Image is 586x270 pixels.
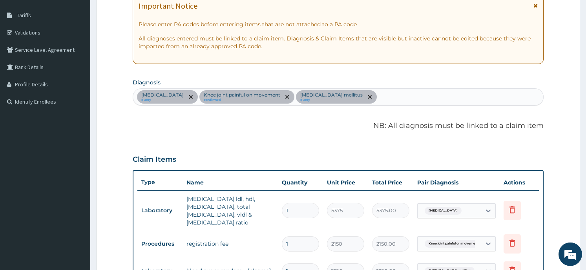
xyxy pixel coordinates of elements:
span: Tariffs [17,12,31,19]
p: NB: All diagnosis must be linked to a claim item [133,121,543,131]
p: All diagnoses entered must be linked to a claim item. Diagnosis & Claim Items that are visible bu... [139,35,537,50]
th: Total Price [368,175,413,190]
th: Unit Price [323,175,368,190]
p: Please enter PA codes before entering items that are not attached to a PA code [139,20,537,28]
textarea: Type your message and hit 'Enter' [4,184,150,211]
td: Procedures [137,237,183,251]
h1: Important Notice [139,2,197,10]
th: Actions [500,175,539,190]
span: remove selection option [366,93,373,100]
small: query [300,98,363,102]
th: Name [183,175,277,190]
th: Pair Diagnosis [413,175,500,190]
span: remove selection option [187,93,194,100]
td: registration fee [183,236,277,252]
p: Knee joint painful on movement [204,92,280,98]
div: Minimize live chat window [129,4,148,23]
p: [MEDICAL_DATA] [141,92,184,98]
span: We're online! [46,84,108,163]
img: d_794563401_company_1708531726252_794563401 [15,39,32,59]
p: [MEDICAL_DATA] mellitus [300,92,363,98]
td: [MEDICAL_DATA] ldl, hdl, [MEDICAL_DATA], total [MEDICAL_DATA], vldl & [MEDICAL_DATA] ratio [183,191,277,230]
th: Quantity [278,175,323,190]
small: confirmed [204,98,280,102]
td: Laboratory [137,203,183,218]
span: remove selection option [284,93,291,100]
h3: Claim Items [133,155,176,164]
th: Type [137,175,183,190]
span: [MEDICAL_DATA] [425,207,462,215]
small: query [141,98,184,102]
span: Knee joint painful on movement [425,240,482,248]
label: Diagnosis [133,78,161,86]
div: Chat with us now [41,44,132,54]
